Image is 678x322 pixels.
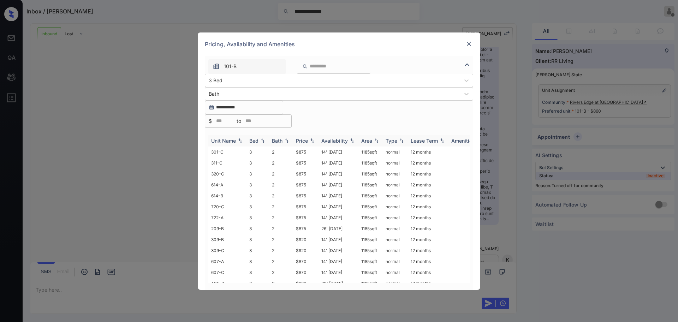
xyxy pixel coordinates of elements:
[361,138,372,144] div: Area
[349,138,356,143] img: sorting
[358,157,383,168] td: 1185 sqft
[293,267,319,278] td: $870
[408,212,448,223] td: 12 months
[208,223,246,234] td: 209-B
[319,234,358,245] td: 14' [DATE]
[383,168,408,179] td: normal
[293,190,319,201] td: $875
[408,201,448,212] td: 12 months
[383,201,408,212] td: normal
[319,256,358,267] td: 14' [DATE]
[208,190,246,201] td: 614-B
[293,223,319,234] td: $875
[224,62,237,70] span: 101-B
[246,212,269,223] td: 3
[293,278,319,289] td: $920
[408,147,448,157] td: 12 months
[246,190,269,201] td: 3
[383,256,408,267] td: normal
[408,223,448,234] td: 12 months
[246,267,269,278] td: 3
[451,138,475,144] div: Amenities
[408,234,448,245] td: 12 months
[358,223,383,234] td: 1185 sqft
[246,201,269,212] td: 3
[208,201,246,212] td: 720-C
[358,245,383,256] td: 1185 sqft
[358,168,383,179] td: 1185 sqft
[211,138,236,144] div: Unit Name
[269,179,293,190] td: 2
[358,278,383,289] td: 1185 sqft
[408,256,448,267] td: 12 months
[293,157,319,168] td: $875
[293,201,319,212] td: $875
[439,138,446,143] img: sorting
[408,179,448,190] td: 12 months
[383,147,408,157] td: normal
[249,138,258,144] div: Bed
[269,201,293,212] td: 2
[319,168,358,179] td: 14' [DATE]
[246,157,269,168] td: 3
[302,63,308,70] img: icon-zuma
[319,245,358,256] td: 14' [DATE]
[293,168,319,179] td: $875
[198,32,480,56] div: Pricing, Availability and Amenities
[383,234,408,245] td: normal
[383,157,408,168] td: normal
[246,223,269,234] td: 3
[259,138,266,143] img: sorting
[411,138,438,144] div: Lease Term
[386,138,397,144] div: Type
[293,179,319,190] td: $875
[246,256,269,267] td: 3
[246,245,269,256] td: 3
[358,212,383,223] td: 1185 sqft
[383,223,408,234] td: normal
[269,190,293,201] td: 2
[398,138,405,143] img: sorting
[246,147,269,157] td: 3
[408,190,448,201] td: 12 months
[358,201,383,212] td: 1185 sqft
[208,179,246,190] td: 614-A
[208,168,246,179] td: 320-C
[246,168,269,179] td: 3
[321,138,348,144] div: Availability
[208,278,246,289] td: 405-B
[208,267,246,278] td: 607-C
[269,267,293,278] td: 2
[208,157,246,168] td: 311-C
[246,179,269,190] td: 3
[383,245,408,256] td: normal
[408,267,448,278] td: 12 months
[283,138,290,143] img: sorting
[272,138,282,144] div: Bath
[269,147,293,157] td: 2
[269,278,293,289] td: 2
[319,157,358,168] td: 14' [DATE]
[293,245,319,256] td: $920
[293,256,319,267] td: $870
[383,212,408,223] td: normal
[463,60,471,69] img: icon-zuma
[237,117,241,125] span: to
[383,190,408,201] td: normal
[383,278,408,289] td: normal
[208,147,246,157] td: 301-C
[293,147,319,157] td: $875
[319,212,358,223] td: 14' [DATE]
[213,63,220,70] img: icon-zuma
[465,40,472,47] img: close
[383,179,408,190] td: normal
[269,223,293,234] td: 2
[358,190,383,201] td: 1185 sqft
[373,138,380,143] img: sorting
[269,157,293,168] td: 2
[358,267,383,278] td: 1185 sqft
[293,234,319,245] td: $920
[269,245,293,256] td: 2
[246,234,269,245] td: 3
[246,278,269,289] td: 3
